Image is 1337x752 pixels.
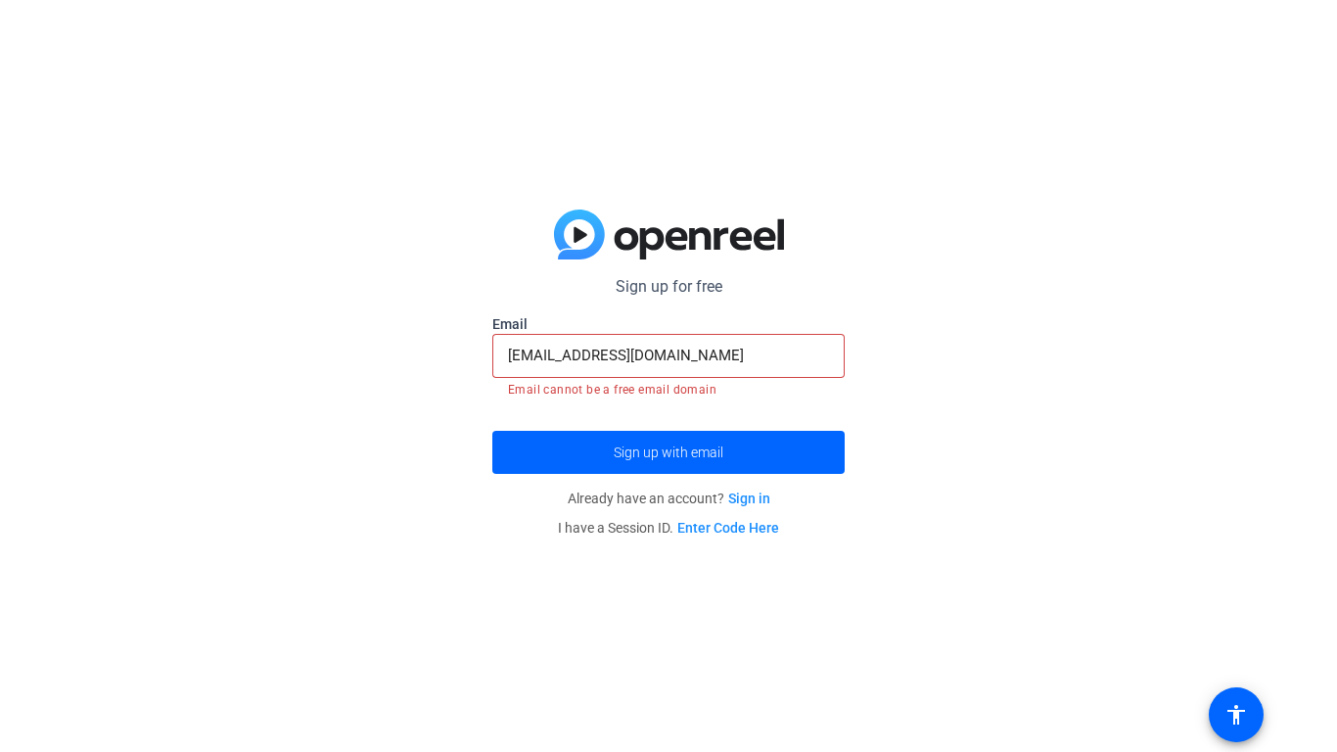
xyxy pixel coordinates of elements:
[492,275,845,299] p: Sign up for free
[554,210,784,260] img: blue-gradient.svg
[728,491,770,506] a: Sign in
[508,378,829,399] mat-error: Email cannot be a free email domain
[558,520,779,536] span: I have a Session ID.
[508,344,829,367] input: Enter Email Address
[1224,703,1248,727] mat-icon: accessibility
[492,431,845,474] button: Sign up with email
[677,520,779,536] a: Enter Code Here
[568,491,770,506] span: Already have an account?
[492,314,845,334] label: Email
